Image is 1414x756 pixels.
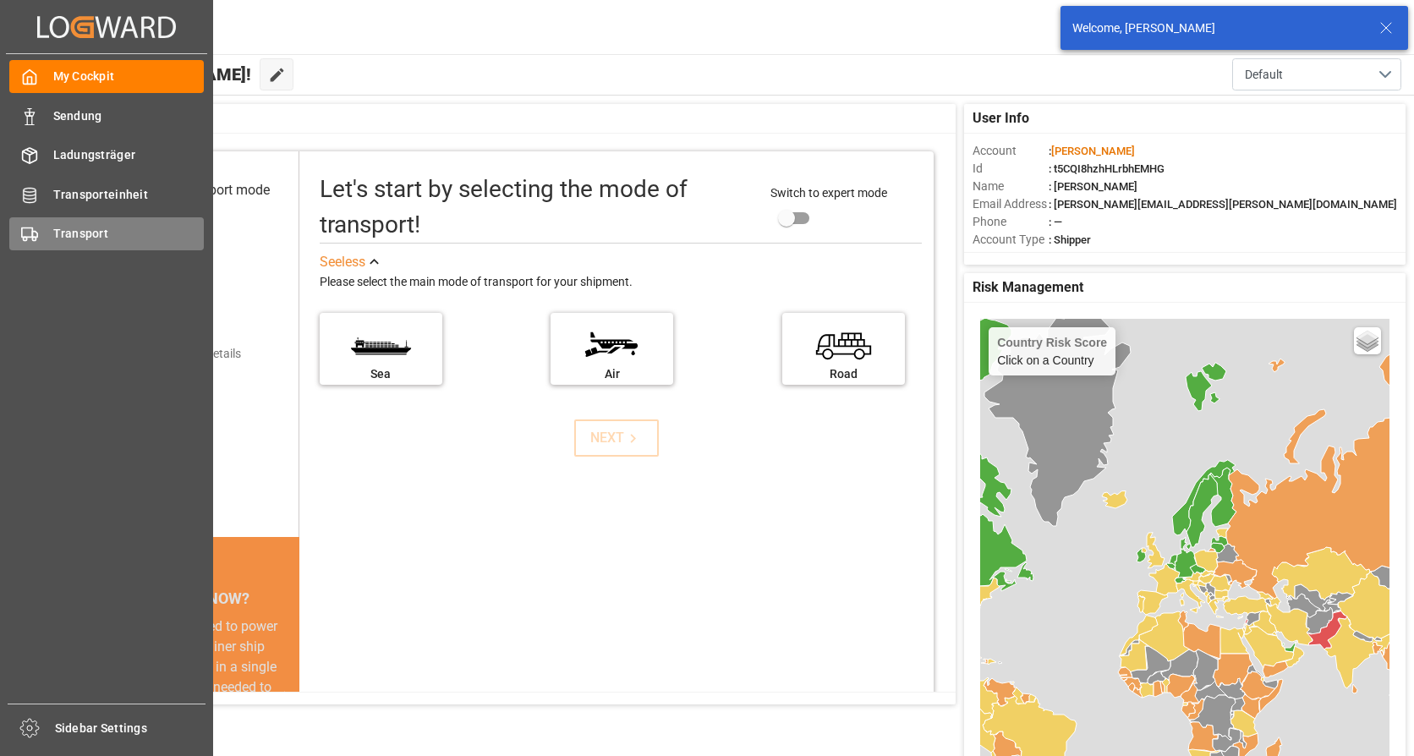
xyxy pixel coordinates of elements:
div: Road [791,365,896,383]
a: Transport [9,217,204,250]
button: NEXT [574,419,659,457]
a: Transporteinheit [9,178,204,211]
span: Id [973,160,1049,178]
h4: Country Risk Score [997,336,1107,349]
span: Switch to expert mode [770,186,887,200]
span: Transporteinheit [53,186,205,204]
span: : Shipper [1049,233,1091,246]
span: [PERSON_NAME] [1051,145,1135,157]
div: Sea [328,365,434,383]
div: Air [559,365,665,383]
a: My Cockpit [9,60,204,93]
span: Sendung [53,107,205,125]
span: Risk Management [973,277,1083,298]
span: Account [973,142,1049,160]
span: Phone [973,213,1049,231]
span: : t5CQI8hzhHLrbhEMHG [1049,162,1165,175]
span: Sidebar Settings [55,720,206,737]
div: See less [320,252,365,272]
span: My Cockpit [53,68,205,85]
span: Transport [53,225,205,243]
span: Email Address [973,195,1049,213]
div: NEXT [590,428,642,448]
a: Ladungsträger [9,139,204,172]
span: Default [1245,66,1283,84]
span: Account Type [973,231,1049,249]
div: Please select the main mode of transport for your shipment. [320,272,922,293]
span: : [PERSON_NAME] [1049,180,1137,193]
a: Sendung [9,99,204,132]
div: Let's start by selecting the mode of transport! [320,172,754,243]
a: Layers [1354,327,1381,354]
span: : [1049,145,1135,157]
div: Click on a Country [997,336,1107,367]
button: open menu [1232,58,1401,90]
span: Name [973,178,1049,195]
div: Welcome, [PERSON_NAME] [1072,19,1363,37]
span: : — [1049,216,1062,228]
span: Ladungsträger [53,146,205,164]
span: User Info [973,108,1029,129]
span: : [PERSON_NAME][EMAIL_ADDRESS][PERSON_NAME][DOMAIN_NAME] [1049,198,1397,211]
